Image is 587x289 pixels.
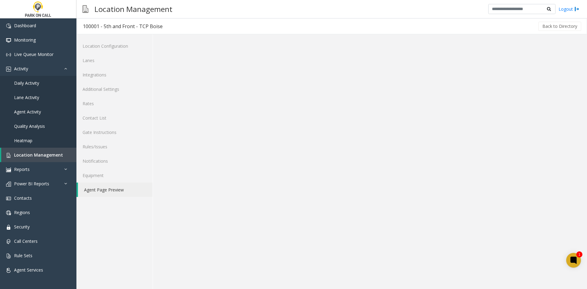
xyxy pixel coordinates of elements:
span: Contacts [14,195,32,201]
a: Equipment [76,168,153,183]
a: Rules/Issues [76,139,153,154]
span: Agent Activity [14,109,41,115]
span: Quality Analysis [14,123,45,129]
span: Monitoring [14,37,36,43]
span: Dashboard [14,23,36,28]
img: 'icon' [6,153,11,158]
span: Lane Activity [14,94,39,100]
span: Live Queue Monitor [14,51,54,57]
span: Security [14,224,30,230]
span: Call Centers [14,238,38,244]
div: 100001 - 5th and Front - TCP Boise [83,22,163,30]
a: Location Management [1,148,76,162]
a: Location Configuration [76,39,153,53]
span: Reports [14,166,30,172]
img: 'icon' [6,239,11,244]
a: Contact List [76,111,153,125]
img: 'icon' [6,268,11,273]
a: Notifications [76,154,153,168]
a: Gate Instructions [76,125,153,139]
button: Back to Directory [538,22,581,31]
span: Power BI Reports [14,181,49,187]
a: Agent Page Preview [78,183,153,197]
div: 1 [576,251,582,258]
img: 'icon' [6,254,11,258]
span: Regions [14,209,30,215]
span: Agent Services [14,267,43,273]
img: logout [574,6,579,12]
span: Daily Activity [14,80,39,86]
h3: Location Management [91,2,175,17]
img: 'icon' [6,24,11,28]
img: 'icon' [6,196,11,201]
img: pageIcon [83,2,88,17]
img: 'icon' [6,52,11,57]
img: 'icon' [6,38,11,43]
a: Integrations [76,68,153,82]
img: 'icon' [6,225,11,230]
span: Heatmap [14,138,32,143]
img: 'icon' [6,67,11,72]
a: Additional Settings [76,82,153,96]
span: Rule Sets [14,253,32,258]
img: 'icon' [6,167,11,172]
a: Rates [76,96,153,111]
img: 'icon' [6,182,11,187]
a: Lanes [76,53,153,68]
span: Activity [14,66,28,72]
span: Location Management [14,152,63,158]
a: Logout [559,6,579,12]
img: 'icon' [6,210,11,215]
